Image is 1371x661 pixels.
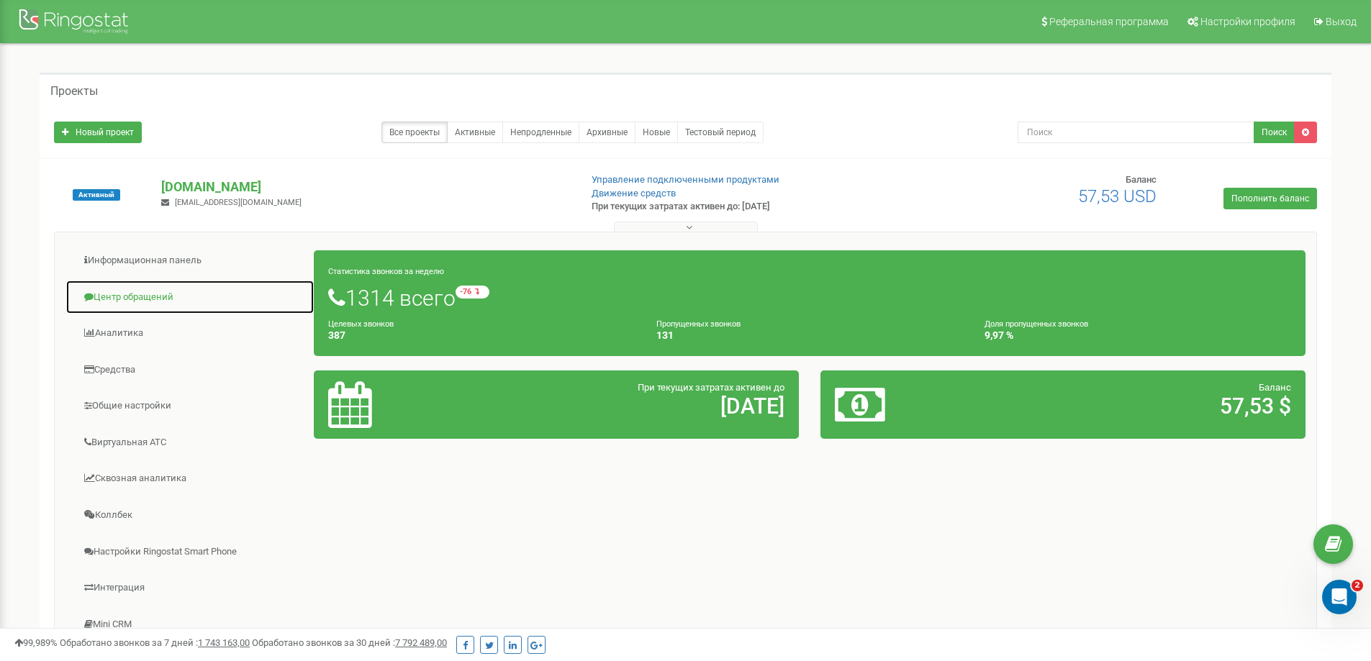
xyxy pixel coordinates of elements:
a: Коллбек [65,498,315,533]
a: Сквозная аналитика [65,461,315,496]
p: При текущих затратах активен до: [DATE] [592,200,891,214]
span: Настройки профиля [1200,16,1295,27]
a: Mini CRM [65,607,315,642]
small: Доля пропущенных звонков [985,319,1088,329]
small: Статистика звонков за неделю [328,267,444,276]
h4: 131 [656,330,963,341]
a: Виртуальная АТС [65,425,315,460]
u: 1 743 163,00 [198,637,250,648]
a: Непродленные [502,122,579,143]
a: Пополнить баланс [1223,188,1317,209]
span: Баланс [1259,382,1291,393]
p: [DOMAIN_NAME] [161,178,568,196]
iframe: Intercom live chat [1322,580,1357,614]
a: Активные [447,122,503,143]
button: Поиск [1254,122,1295,143]
span: Баланс [1126,174,1157,185]
a: Новый проект [54,122,142,143]
span: Обработано звонков за 30 дней : [252,637,447,648]
span: Обработано звонков за 7 дней : [60,637,250,648]
span: Выход [1326,16,1357,27]
a: Новые [635,122,678,143]
h4: 9,97 % [985,330,1291,341]
a: Архивные [579,122,635,143]
h1: 1314 всего [328,286,1291,310]
small: Целевых звонков [328,319,394,329]
a: Тестовый период [677,122,764,143]
a: Интеграция [65,570,315,606]
input: Поиск [1018,122,1254,143]
span: 99,989% [14,637,58,648]
h2: 57,53 $ [994,394,1291,418]
span: 57,53 USD [1078,186,1157,206]
a: Все проекты [381,122,448,143]
span: Активный [73,189,120,201]
span: При текущих затратах активен до [638,382,784,393]
h2: [DATE] [487,394,784,418]
small: Пропущенных звонков [656,319,741,329]
span: Реферальная программа [1049,16,1169,27]
h5: Проекты [50,85,98,98]
a: Движение средств [592,188,676,199]
a: Информационная панель [65,243,315,278]
h4: 387 [328,330,635,341]
a: Аналитика [65,316,315,351]
span: 2 [1352,580,1363,591]
a: Управление подключенными продуктами [592,174,779,185]
small: -76 [456,286,489,298]
a: Центр обращений [65,280,315,315]
a: Средства [65,352,315,388]
span: [EMAIL_ADDRESS][DOMAIN_NAME] [175,198,302,207]
a: Общие настройки [65,388,315,424]
a: Настройки Ringostat Smart Phone [65,534,315,570]
u: 7 792 489,00 [395,637,447,648]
